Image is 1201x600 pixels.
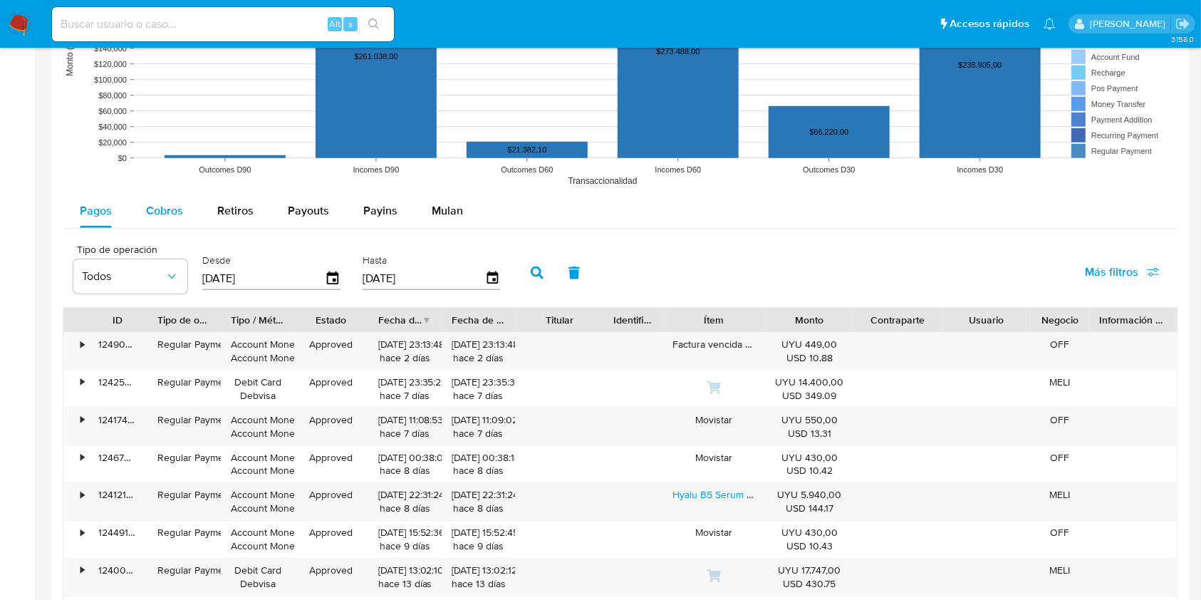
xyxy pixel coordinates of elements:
span: Accesos rápidos [950,16,1029,31]
button: search-icon [359,14,388,34]
input: Buscar usuario o caso... [52,15,394,33]
a: Salir [1175,16,1190,31]
a: Notificaciones [1044,18,1056,30]
span: 3.158.0 [1171,33,1194,45]
p: ximena.felix@mercadolibre.com [1090,17,1170,31]
span: Alt [329,17,340,31]
span: s [348,17,353,31]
